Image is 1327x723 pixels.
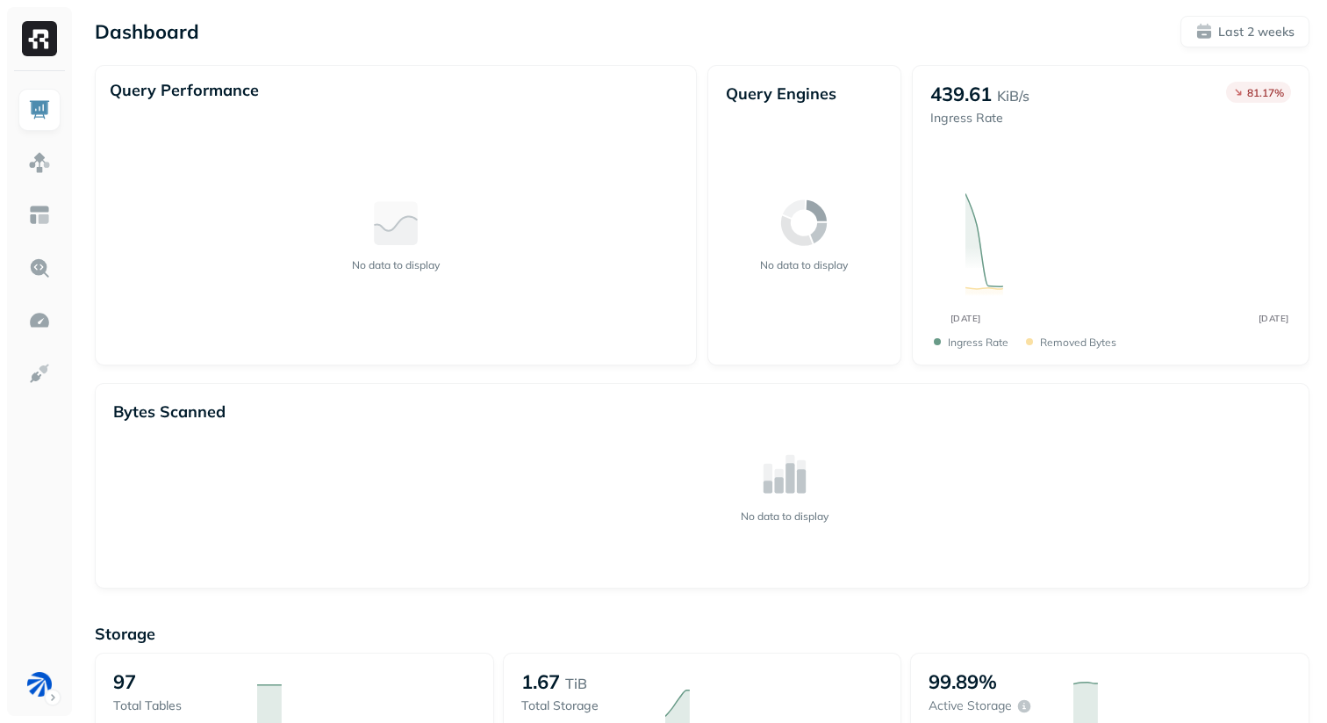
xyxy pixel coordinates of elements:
[1247,86,1284,99] p: 81.17 %
[726,83,883,104] p: Query Engines
[28,204,51,227] img: Asset Explorer
[28,151,51,174] img: Assets
[1218,24,1295,40] p: Last 2 weeks
[1040,336,1116,349] p: Removed bytes
[113,669,136,694] p: 97
[950,313,980,324] tspan: [DATE]
[1258,313,1288,324] tspan: [DATE]
[565,673,587,694] p: TiB
[741,510,828,523] p: No data to display
[113,698,240,714] p: Total tables
[997,85,1029,106] p: KiB/s
[110,80,259,100] p: Query Performance
[929,698,1012,714] p: Active storage
[28,98,51,121] img: Dashboard
[521,669,560,694] p: 1.67
[28,257,51,279] img: Query Explorer
[95,624,1309,644] p: Storage
[352,258,440,271] p: No data to display
[28,362,51,385] img: Integrations
[95,19,199,44] p: Dashboard
[930,110,1029,127] p: Ingress Rate
[930,82,992,106] p: 439.61
[929,669,997,694] p: 99.89%
[948,336,1008,349] p: Ingress Rate
[28,309,51,332] img: Optimization
[113,401,226,422] p: Bytes Scanned
[521,698,648,714] p: Total storage
[22,21,57,56] img: Ryft
[1180,16,1309,47] button: Last 2 weeks
[760,258,848,271] p: No data to display
[27,672,52,697] img: BAM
